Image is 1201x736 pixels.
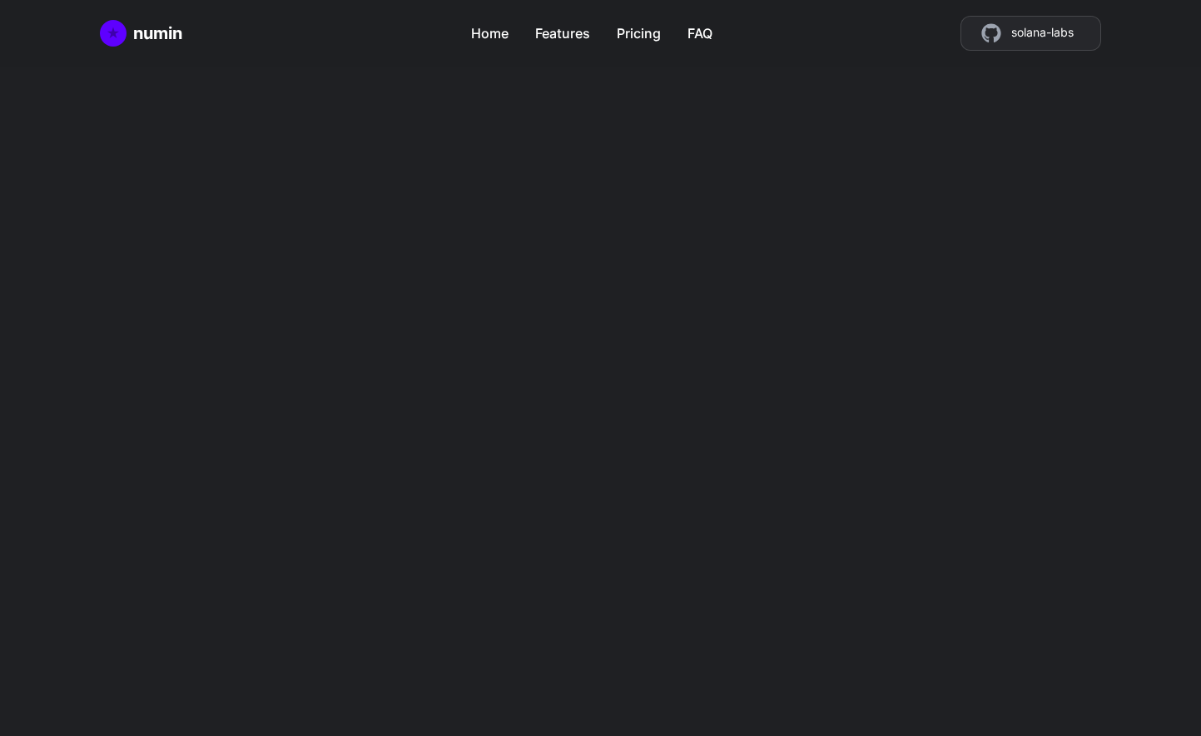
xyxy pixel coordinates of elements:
[100,20,182,47] a: Home
[1011,23,1074,43] span: solana-labs
[617,17,661,43] a: Pricing
[471,17,509,43] a: Home
[960,16,1101,51] a: source code
[133,22,182,45] div: numin
[687,17,712,43] a: FAQ
[535,17,590,43] a: Features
